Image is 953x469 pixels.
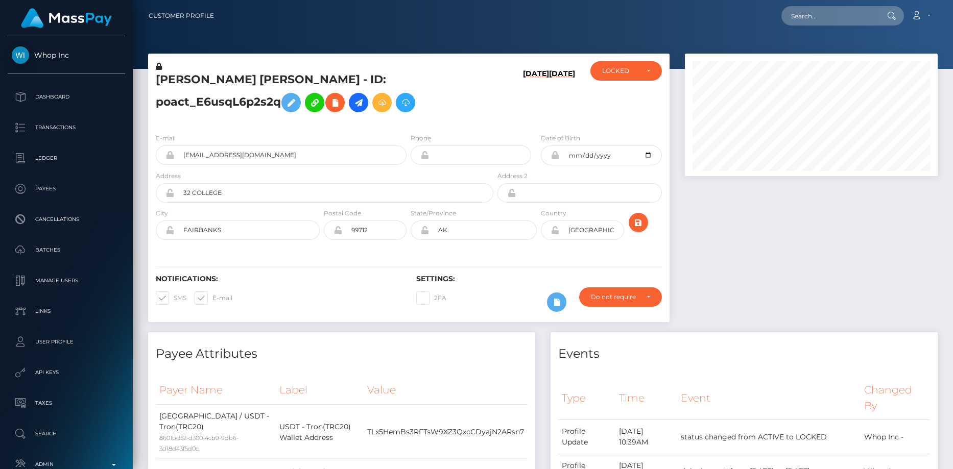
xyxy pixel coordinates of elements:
[12,304,121,319] p: Links
[591,293,638,301] div: Do not require
[195,291,232,305] label: E-mail
[497,171,528,181] label: Address 2
[549,69,575,121] h6: [DATE]
[12,89,121,105] p: Dashboard
[8,207,125,232] a: Cancellations
[558,376,615,419] th: Type
[12,242,121,258] p: Batches
[861,376,930,419] th: Changed By
[12,46,29,64] img: Whop Inc
[12,273,121,288] p: Manage Users
[156,209,168,218] label: City
[12,365,121,380] p: API Keys
[8,390,125,416] a: Taxes
[8,299,125,324] a: Links
[12,426,121,441] p: Search
[411,209,456,218] label: State/Province
[276,376,364,404] th: Label
[156,291,186,305] label: SMS
[861,420,930,454] td: Whop Inc -
[8,421,125,447] a: Search
[276,404,364,460] td: USDT - Tron(TRC20) Wallet Address
[558,345,930,363] h4: Events
[579,287,661,307] button: Do not require
[156,376,276,404] th: Payer Name
[8,360,125,385] a: API Keys
[8,145,125,171] a: Ledger
[324,209,361,218] label: Postal Code
[8,268,125,293] a: Manage Users
[364,376,528,404] th: Value
[541,134,580,143] label: Date of Birth
[8,115,125,140] a: Transactions
[677,376,861,419] th: Event
[349,93,368,112] a: Initiate Payout
[156,134,176,143] label: E-mail
[615,376,677,419] th: Time
[21,8,112,28] img: MassPay Logo
[12,120,121,135] p: Transactions
[8,176,125,202] a: Payees
[8,329,125,355] a: User Profile
[411,134,431,143] label: Phone
[8,237,125,263] a: Batches
[12,151,121,166] p: Ledger
[12,396,121,411] p: Taxes
[615,420,677,454] td: [DATE] 10:39AM
[159,434,239,452] small: 8601bd52-d300-4cb9-9db6-3d18d43f5d0c
[156,171,181,181] label: Address
[602,67,638,75] div: LOCKED
[416,275,661,283] h6: Settings:
[364,404,528,460] td: TLx5HemBs3RFTsW9XZ3QxcCDyajN2ARsn7
[12,181,121,196] p: Payees
[677,420,861,454] td: status changed from ACTIVE to LOCKED
[149,5,214,27] a: Customer Profile
[156,275,401,283] h6: Notifications:
[541,209,566,218] label: Country
[590,61,662,81] button: LOCKED
[8,84,125,110] a: Dashboard
[12,212,121,227] p: Cancellations
[12,334,121,350] p: User Profile
[8,51,125,60] span: Whop Inc
[416,291,446,305] label: 2FA
[558,420,615,454] td: Profile Update
[156,72,488,117] h5: [PERSON_NAME] [PERSON_NAME] - ID: poact_E6usqL6p2s2q
[156,404,276,460] td: [GEOGRAPHIC_DATA] / USDT - Tron(TRC20)
[523,69,549,121] h6: [DATE]
[781,6,877,26] input: Search...
[156,345,528,363] h4: Payee Attributes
